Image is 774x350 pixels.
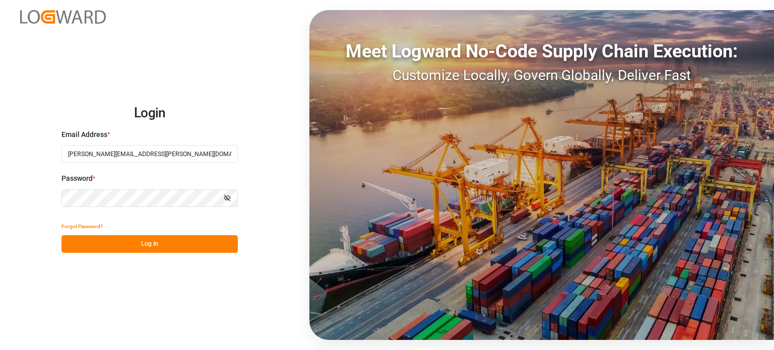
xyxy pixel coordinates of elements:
[309,65,774,86] div: Customize Locally, Govern Globally, Deliver Fast
[61,129,107,140] span: Email Address
[61,218,103,235] button: Forgot Password?
[61,173,93,184] span: Password
[61,97,238,129] h2: Login
[61,235,238,253] button: Log In
[309,38,774,65] div: Meet Logward No-Code Supply Chain Execution:
[20,10,106,24] img: Logward_new_orange.png
[61,145,238,163] input: Enter your email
